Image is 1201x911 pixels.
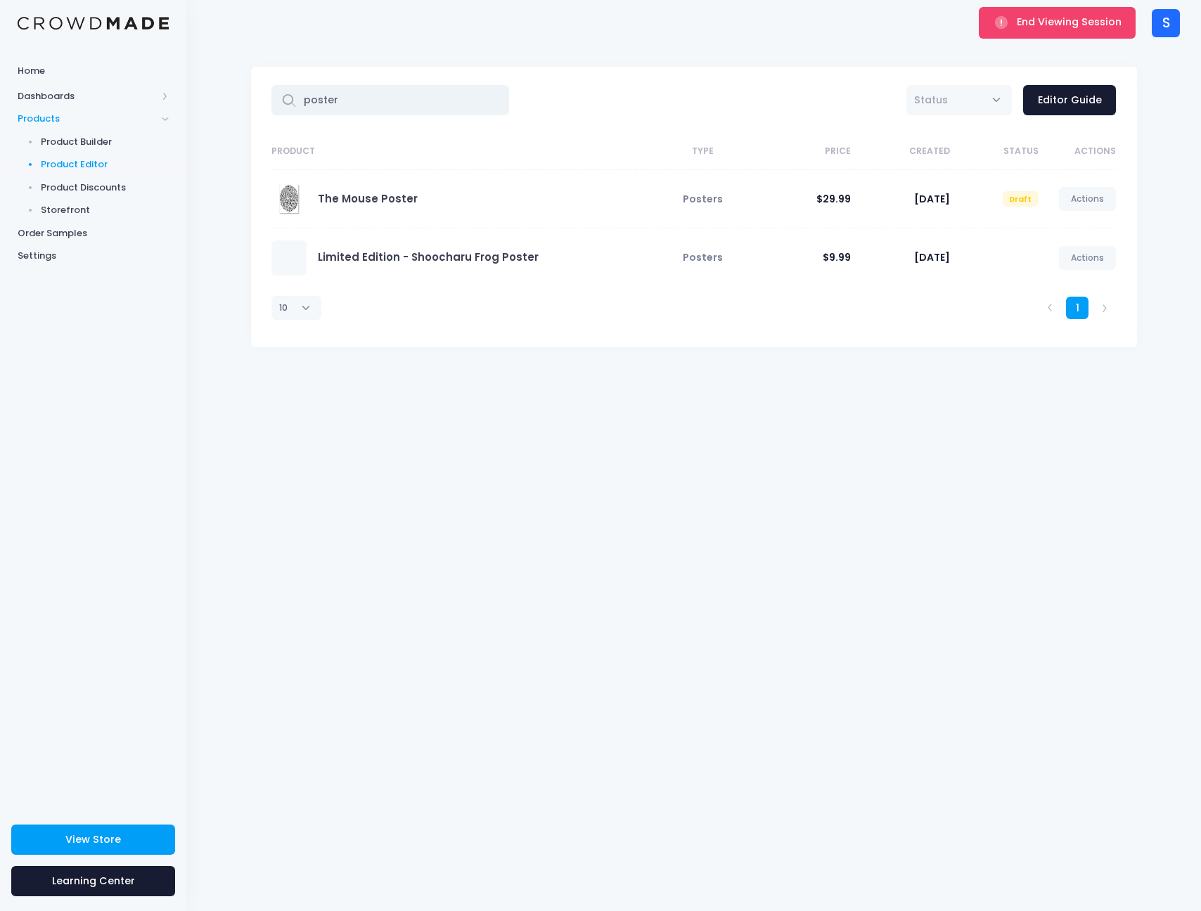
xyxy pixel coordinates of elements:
span: Home [18,64,169,78]
div: S [1152,9,1180,37]
a: Limited Edition - Shoocharu Frog Poster [318,250,539,264]
span: $9.99 [823,250,851,264]
button: End Viewing Session [979,7,1136,38]
a: 1 [1066,297,1089,320]
span: Draft [1003,191,1039,207]
th: Type: activate to sort column ascending [636,134,763,170]
span: Status [906,85,1012,115]
a: The Mouse Poster [318,191,418,206]
span: End Viewing Session [1017,15,1122,29]
span: Product Editor [41,157,169,172]
span: Status [914,93,948,107]
span: Learning Center [52,874,135,888]
th: Status: activate to sort column ascending [950,134,1038,170]
span: Order Samples [18,226,169,240]
span: Posters [683,250,723,264]
span: Posters [683,192,723,206]
span: Dashboards [18,89,157,103]
a: Editor Guide [1023,85,1116,115]
span: Products [18,112,157,126]
th: Created: activate to sort column ascending [851,134,951,170]
span: $29.99 [816,192,851,206]
span: Status [914,93,948,108]
a: Actions [1059,187,1117,211]
th: Actions: activate to sort column ascending [1039,134,1117,170]
span: [DATE] [914,250,950,264]
span: Product Discounts [41,181,169,195]
span: Product Builder [41,135,169,149]
span: View Store [65,832,121,846]
a: Learning Center [11,866,175,896]
a: View Store [11,825,175,855]
th: Price: activate to sort column ascending [763,134,851,170]
span: [DATE] [914,192,950,206]
img: Logo [18,17,169,30]
th: Product: activate to sort column ascending [271,134,636,170]
span: Settings [18,249,169,263]
input: Search products [271,85,510,115]
a: Actions [1059,246,1117,270]
span: Storefront [41,203,169,217]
